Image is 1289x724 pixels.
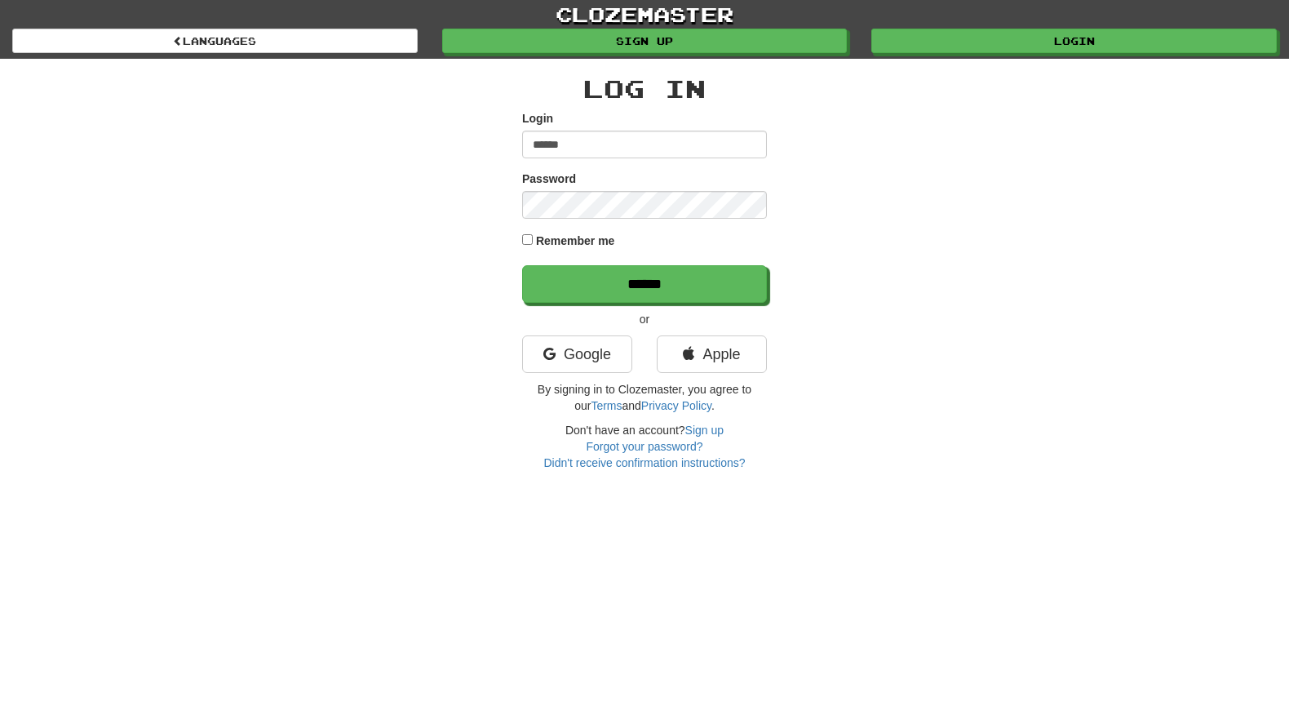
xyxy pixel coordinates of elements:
a: Terms [591,399,622,412]
a: Google [522,335,632,373]
h2: Log In [522,75,767,102]
a: Sign up [442,29,848,53]
label: Remember me [536,233,615,249]
label: Login [522,110,553,127]
a: Forgot your password? [586,440,702,453]
a: Login [871,29,1277,53]
p: By signing in to Clozemaster, you agree to our and . [522,381,767,414]
a: Apple [657,335,767,373]
div: Don't have an account? [522,422,767,471]
a: Privacy Policy [641,399,711,412]
label: Password [522,171,576,187]
a: Languages [12,29,418,53]
a: Sign up [685,424,724,437]
a: Didn't receive confirmation instructions? [543,456,745,469]
p: or [522,311,767,327]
